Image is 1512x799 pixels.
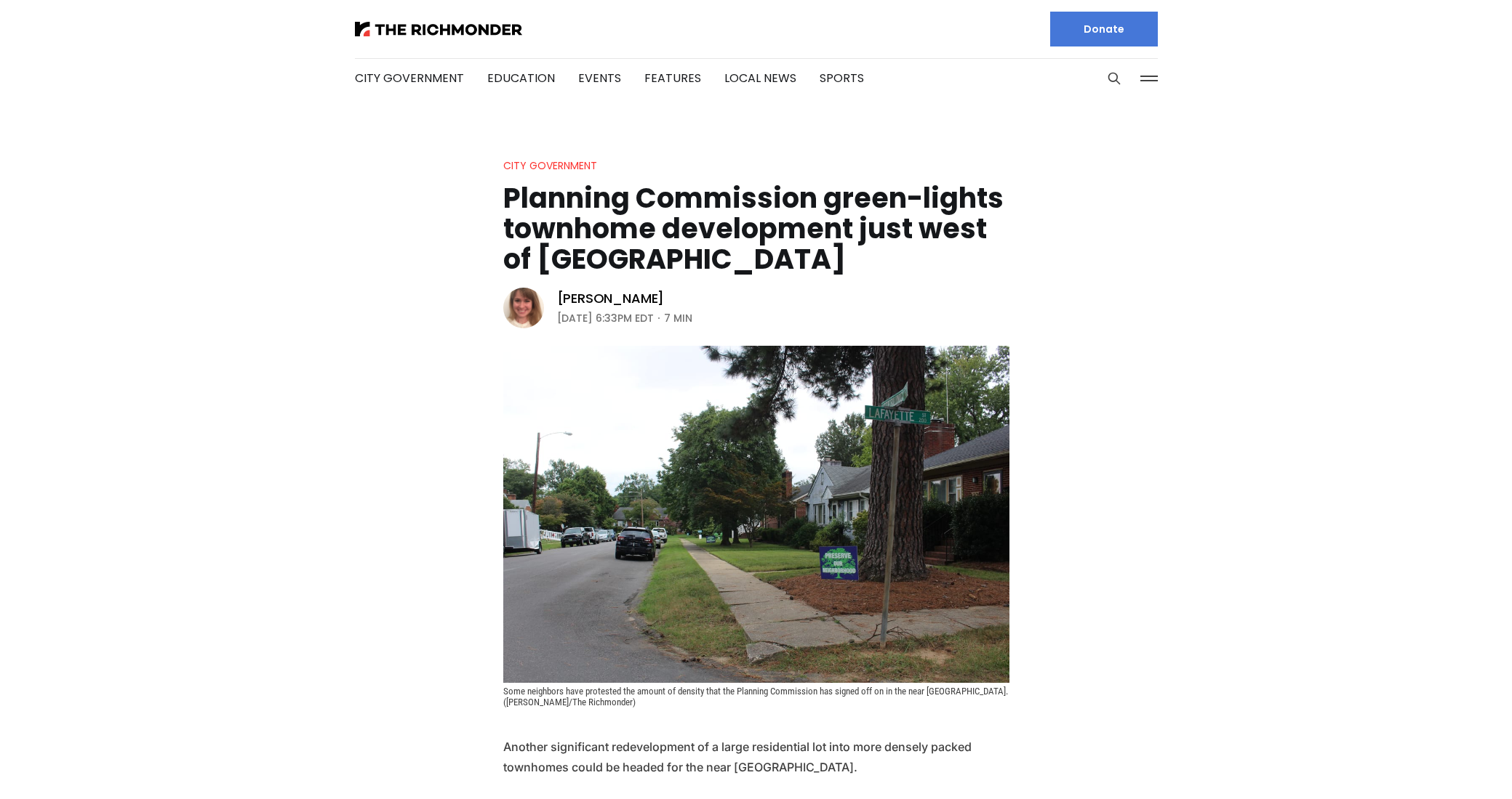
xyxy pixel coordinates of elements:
[644,70,701,86] a: Features
[1103,68,1125,89] button: Search this site
[1050,12,1158,46] a: Donate
[503,183,1009,275] h1: Planning Commission green-lights townhome development just west of [GEOGRAPHIC_DATA]
[355,70,464,86] a: City Government
[557,309,654,327] time: [DATE] 6:33PM EDT
[664,309,692,327] span: 7 min
[487,70,555,86] a: Education
[503,288,544,328] img: Sarah Vogelsong
[503,346,1009,683] img: Planning Commission green-lights townhome development just west of Carytown
[503,686,1010,707] span: Some neighbors have protested the amount of density that the Planning Commission has signed off o...
[820,70,864,86] a: Sports
[578,70,621,86] a: Events
[503,158,597,173] a: City Government
[355,22,522,36] img: The Richmonder
[503,737,1009,777] p: Another significant redevelopment of a large residential lot into more densely packed townhomes c...
[724,70,796,86] a: Local News
[557,290,665,307] a: [PERSON_NAME]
